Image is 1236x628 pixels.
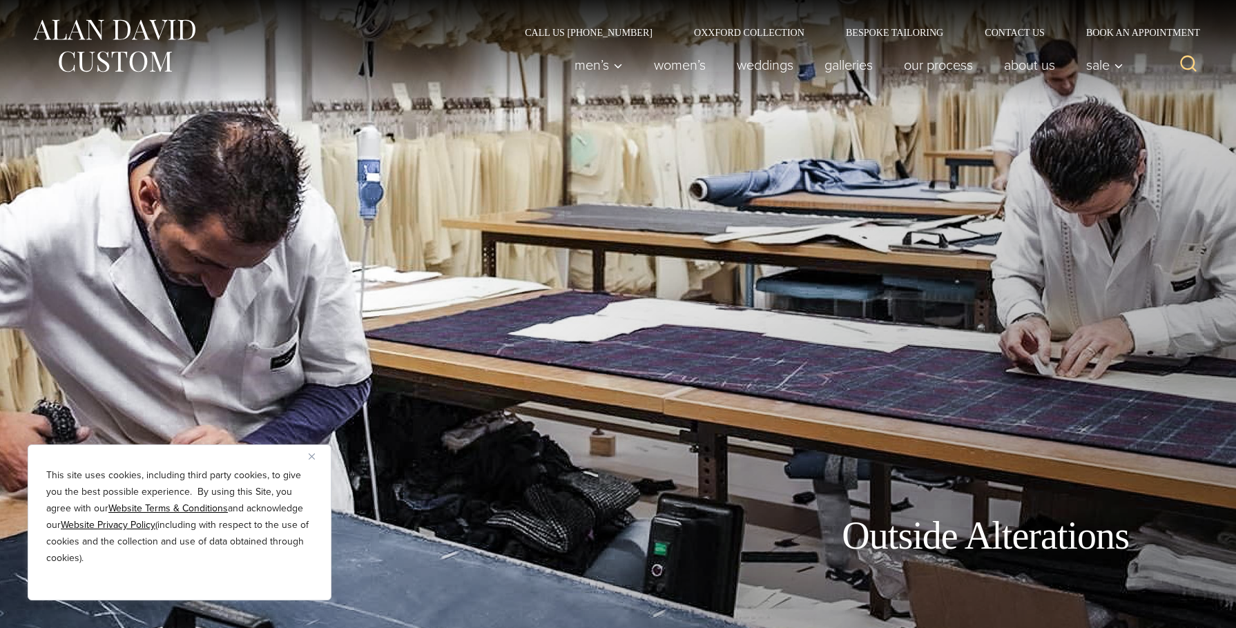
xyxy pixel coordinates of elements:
button: View Search Form [1172,48,1205,81]
a: Galleries [809,51,889,79]
a: Website Terms & Conditions [108,501,228,516]
a: Oxxford Collection [673,28,825,37]
p: This site uses cookies, including third party cookies, to give you the best possible experience. ... [46,467,313,567]
span: Men’s [574,58,623,72]
a: Contact Us [964,28,1065,37]
a: weddings [722,51,809,79]
a: Women’s [639,51,722,79]
img: Alan David Custom [31,15,197,77]
h1: Outside Alterations [842,513,1129,559]
a: Call Us [PHONE_NUMBER] [504,28,673,37]
a: Bespoke Tailoring [825,28,964,37]
a: Our Process [889,51,989,79]
a: Book an Appointment [1065,28,1205,37]
span: Sale [1086,58,1123,72]
nav: Secondary Navigation [504,28,1205,37]
nav: Primary Navigation [559,51,1131,79]
a: About Us [989,51,1071,79]
img: Close [309,453,315,460]
a: Website Privacy Policy [61,518,155,532]
button: Close [309,448,325,464]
